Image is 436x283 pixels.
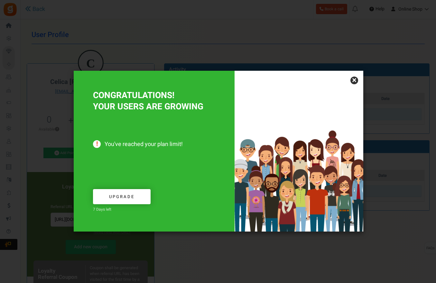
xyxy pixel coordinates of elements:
span: CONGRATULATIONS! YOUR USERS ARE GROWING [93,89,203,113]
a: × [350,77,358,84]
span: 7 Days left [93,206,111,212]
span: Upgrade [109,194,135,200]
img: Increased users [235,103,363,232]
span: You've reached your plan limit! [93,141,215,148]
a: Upgrade [93,189,151,204]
